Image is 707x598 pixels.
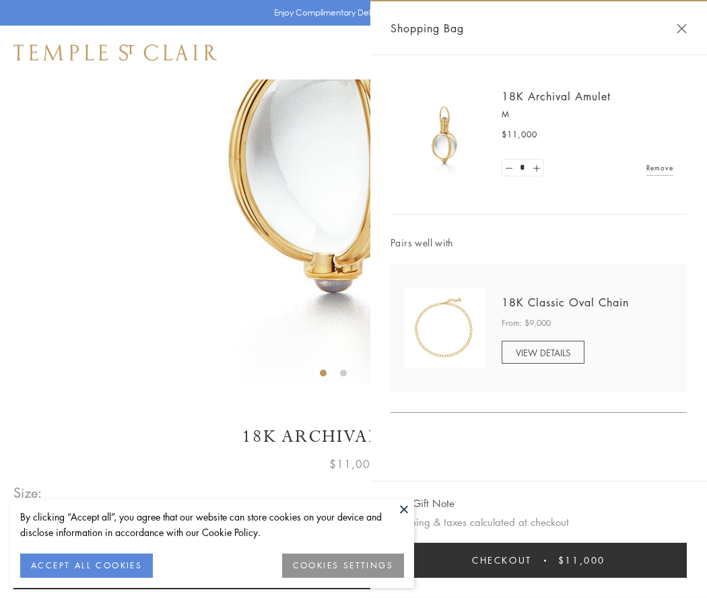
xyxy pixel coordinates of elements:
[282,554,404,578] button: COOKIES SETTINGS
[391,235,687,251] span: Pairs well with
[20,554,153,578] button: ACCEPT ALL COOKIES
[558,553,605,568] span: $11,000
[502,317,551,330] span: From: $9,000
[516,346,570,359] span: VIEW DETAILS
[20,509,404,540] div: By clicking “Accept all”, you agree that our website can store cookies on your device and disclos...
[391,543,687,578] button: Checkout $11,000
[677,24,687,34] button: Close Shopping Bag
[13,481,43,504] span: Size:
[391,514,687,531] p: Shipping & taxes calculated at checkout
[646,160,673,175] a: Remove
[472,553,532,568] span: Checkout
[502,295,629,310] a: 18K Classic Oval Chain
[13,425,694,448] h1: 18K Archival Amulet
[502,128,537,141] span: $11,000
[404,94,485,175] img: 18K Archival Amulet
[13,44,217,61] img: Temple St. Clair
[391,20,464,37] span: Shopping Bag
[502,160,516,176] a: Set quantity to 0
[391,495,454,512] button: Add Gift Note
[274,6,427,20] p: Enjoy Complimentary Delivery & Returns
[502,89,611,104] a: 18K Archival Amulet
[404,288,485,368] img: N88865-OV18
[502,108,673,121] p: M
[502,341,584,364] a: VIEW DETAILS
[329,455,378,473] span: $11,000
[529,160,543,176] a: Set quantity to 2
